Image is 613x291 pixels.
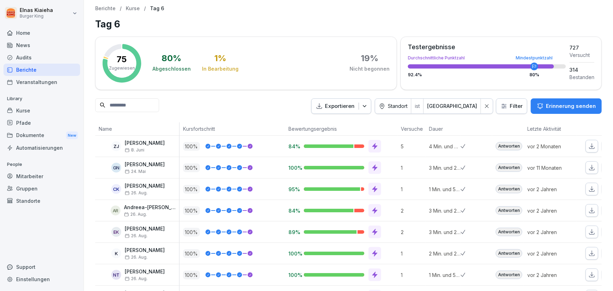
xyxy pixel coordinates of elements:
[111,248,121,258] div: K
[4,195,80,207] div: Standorte
[569,73,594,81] div: Bestanden
[125,247,165,253] p: [PERSON_NAME]
[429,125,457,132] p: Dauer
[501,103,523,110] div: Filter
[527,228,576,236] p: vor 2 Jahren
[4,129,80,142] a: DokumenteNew
[124,205,179,211] p: Andreea-[PERSON_NAME]
[120,6,122,12] p: /
[401,125,422,132] p: Versuche
[183,163,200,172] p: 100 %
[527,164,576,172] p: vor 11 Monaten
[516,56,553,60] div: Mindestpunktzahl
[429,271,461,279] p: 1 Min. und 59 Sek.
[183,271,200,279] p: 100 %
[150,6,164,12] p: Tag 6
[527,125,573,132] p: Letzte Aktivität
[411,99,423,114] div: ist
[288,125,394,132] p: Bewertungsergebnis
[125,140,165,146] p: [PERSON_NAME]
[95,17,602,31] h1: Tag 6
[183,185,200,194] p: 100 %
[111,270,121,280] div: NT
[125,148,144,153] span: 8. Juni
[183,125,281,132] p: Kursfortschritt
[496,99,527,114] button: Filter
[361,54,378,63] div: 19 %
[527,186,576,193] p: vor 2 Jahren
[125,169,146,174] span: 24. Mai
[111,206,120,215] div: AR
[496,163,522,172] div: Antworten
[288,229,298,235] p: 89%
[429,228,461,236] p: 3 Min. und 27 Sek.
[4,261,80,273] div: Support
[4,51,80,64] a: Audits
[429,250,461,257] p: 2 Min. und 2 Sek.
[288,143,298,150] p: 84%
[546,102,596,110] p: Erinnerung senden
[429,164,461,172] p: 3 Min. und 24 Sek.
[401,228,425,236] p: 2
[496,206,522,215] div: Antworten
[569,51,594,59] div: Versucht
[117,55,127,64] p: 75
[401,250,425,257] p: 1
[4,170,80,182] a: Mitarbeiter
[288,164,298,171] p: 100%
[4,142,80,154] a: Automatisierungen
[111,141,121,151] div: ZJ
[408,73,566,77] div: 92.4 %
[66,131,78,140] div: New
[4,27,80,39] a: Home
[125,183,165,189] p: [PERSON_NAME]
[401,143,425,150] p: 5
[125,255,148,260] span: 26. Aug.
[569,44,594,51] div: 727
[496,228,522,236] div: Antworten
[401,186,425,193] p: 1
[531,98,602,114] button: Erinnerung senden
[4,104,80,117] a: Kurse
[4,273,80,285] div: Einstellungen
[4,159,80,170] p: People
[325,102,354,110] p: Exportieren
[20,14,53,19] p: Burger King
[288,272,298,278] p: 100%
[214,54,226,63] div: 1 %
[311,98,371,114] button: Exportieren
[95,6,116,12] a: Berichte
[429,143,461,150] p: 4 Min. und 45 Sek.
[125,162,165,168] p: [PERSON_NAME]
[111,163,121,173] div: GN
[125,276,148,281] span: 26. Aug.
[99,125,176,132] p: Name
[429,186,461,193] p: 1 Min. und 57 Sek.
[429,207,461,214] p: 3 Min. und 22 Sek.
[527,143,576,150] p: vor 2 Monaten
[350,65,390,72] div: Nicht begonnen
[401,271,425,279] p: 1
[4,76,80,88] a: Veranstaltungen
[20,7,53,13] p: Elnas Kiaieha
[4,39,80,51] a: News
[569,66,594,73] div: 314
[183,228,200,237] p: 100 %
[4,117,80,129] a: Pfade
[4,182,80,195] div: Gruppen
[496,249,522,258] div: Antworten
[152,65,191,72] div: Abgeschlossen
[125,233,148,238] span: 26. Aug.
[288,250,298,257] p: 100%
[527,271,576,279] p: vor 2 Jahren
[125,226,165,232] p: [PERSON_NAME]
[527,250,576,257] p: vor 2 Jahren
